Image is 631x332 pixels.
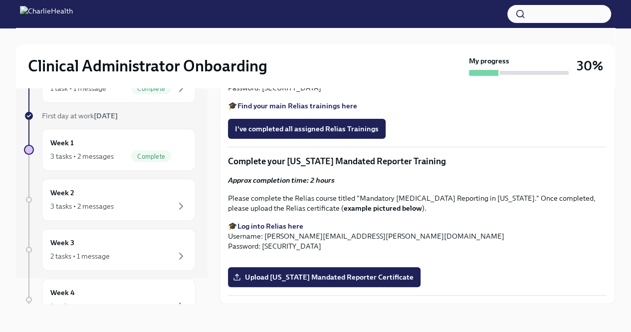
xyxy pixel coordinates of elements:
[50,137,74,148] h6: Week 1
[50,287,75,298] h6: Week 4
[24,229,196,271] a: Week 32 tasks • 1 message
[228,155,607,167] p: Complete your [US_STATE] Mandated Reporter Training
[28,56,267,76] h2: Clinical Administrator Onboarding
[344,204,422,213] strong: example pictured below
[94,111,118,120] strong: [DATE]
[50,301,68,311] div: 1 task
[228,267,421,287] label: Upload [US_STATE] Mandated Reporter Certificate
[50,151,114,161] div: 3 tasks • 2 messages
[24,129,196,171] a: Week 13 tasks • 2 messagesComplete
[228,221,607,251] p: 🎓 Username: [PERSON_NAME][EMAIL_ADDRESS][PERSON_NAME][DOMAIN_NAME] Password: [SECURITY_DATA]
[469,56,509,66] strong: My progress
[228,119,386,139] button: I've completed all assigned Relias Trainings
[50,201,114,211] div: 3 tasks • 2 messages
[42,111,118,120] span: First day at work
[131,85,171,92] span: Complete
[237,101,357,110] a: Find your main Relias trainings here
[228,176,335,185] strong: Approx completion time: 2 hours
[131,153,171,160] span: Complete
[24,111,196,121] a: First day at work[DATE]
[228,101,607,111] p: 🎓
[20,6,73,22] img: CharlieHealth
[24,179,196,221] a: Week 23 tasks • 2 messages
[577,57,603,75] h3: 30%
[237,222,303,231] a: Log into Relias here
[235,124,379,134] span: I've completed all assigned Relias Trainings
[50,187,74,198] h6: Week 2
[228,193,607,213] p: Please complete the Relias course titled "Mandatory [MEDICAL_DATA] Reporting in [US_STATE]." Once...
[24,279,196,321] a: Week 41 task
[50,237,74,248] h6: Week 3
[235,272,414,282] span: Upload [US_STATE] Mandated Reporter Certificate
[50,251,110,261] div: 2 tasks • 1 message
[50,83,106,93] div: 1 task • 1 message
